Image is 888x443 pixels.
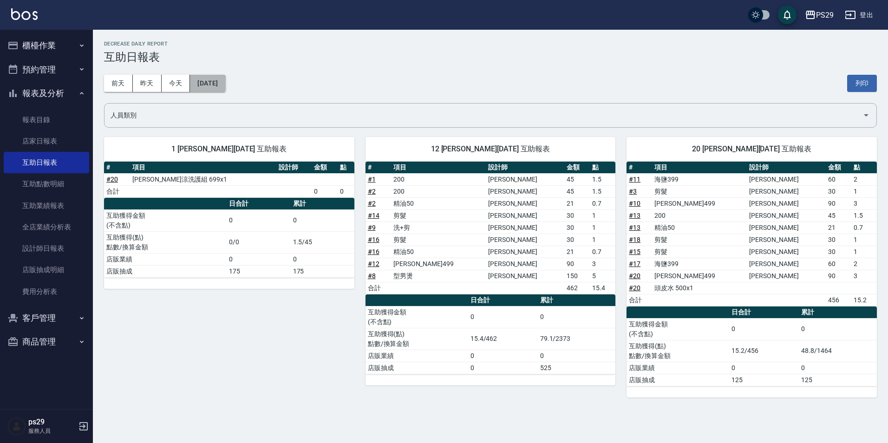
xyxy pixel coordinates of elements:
[312,185,338,197] td: 0
[590,185,615,197] td: 1.5
[799,340,877,362] td: 48.8/1464
[627,374,729,386] td: 店販抽成
[590,270,615,282] td: 5
[4,216,89,238] a: 全店業績分析表
[629,200,640,207] a: #10
[841,7,877,24] button: 登出
[104,253,227,265] td: 店販業績
[104,198,354,278] table: a dense table
[366,350,468,362] td: 店販業績
[227,209,290,231] td: 0
[538,306,616,328] td: 0
[468,306,538,328] td: 0
[652,185,747,197] td: 剪髮
[629,212,640,219] a: #13
[851,221,877,234] td: 0.7
[564,209,590,221] td: 30
[486,234,564,246] td: [PERSON_NAME]
[627,340,729,362] td: 互助獲得(點) 點數/換算金額
[826,197,851,209] td: 90
[564,197,590,209] td: 21
[11,8,38,20] img: Logo
[826,185,851,197] td: 30
[7,417,26,436] img: Person
[564,162,590,174] th: 金額
[564,258,590,270] td: 90
[729,340,799,362] td: 15.2/456
[366,306,468,328] td: 互助獲得金額 (不含點)
[4,330,89,354] button: 商品管理
[652,282,747,294] td: 頭皮水 500x1
[652,221,747,234] td: 精油50
[747,270,825,282] td: [PERSON_NAME]
[108,107,859,124] input: 人員名稱
[627,306,877,386] table: a dense table
[391,209,486,221] td: 剪髮
[729,306,799,319] th: 日合計
[816,9,834,21] div: PS29
[468,350,538,362] td: 0
[368,224,376,231] a: #9
[391,221,486,234] td: 洗+剪
[468,362,538,374] td: 0
[366,282,391,294] td: 合計
[104,75,133,92] button: 前天
[368,236,379,243] a: #16
[851,270,877,282] td: 3
[486,173,564,185] td: [PERSON_NAME]
[826,270,851,282] td: 90
[747,246,825,258] td: [PERSON_NAME]
[468,328,538,350] td: 15.4/462
[538,294,616,306] th: 累計
[747,258,825,270] td: [PERSON_NAME]
[627,294,652,306] td: 合計
[366,162,616,294] table: a dense table
[368,248,379,255] a: #16
[778,6,797,24] button: save
[629,284,640,292] a: #20
[4,130,89,152] a: 店家日報表
[652,162,747,174] th: 項目
[4,259,89,280] a: 店販抽成明細
[859,108,874,123] button: Open
[627,362,729,374] td: 店販業績
[652,270,747,282] td: [PERSON_NAME]499
[104,265,227,277] td: 店販抽成
[4,281,89,302] a: 費用分析表
[564,270,590,282] td: 150
[391,246,486,258] td: 精油50
[28,427,76,435] p: 服務人員
[564,246,590,258] td: 21
[366,162,391,174] th: #
[799,306,877,319] th: 累計
[368,272,376,280] a: #8
[729,362,799,374] td: 0
[851,246,877,258] td: 1
[747,162,825,174] th: 設計師
[826,258,851,270] td: 60
[291,198,354,210] th: 累計
[629,176,640,183] a: #11
[4,173,89,195] a: 互助點數明細
[391,258,486,270] td: [PERSON_NAME]499
[104,51,877,64] h3: 互助日報表
[590,282,615,294] td: 15.4
[4,58,89,82] button: 預約管理
[486,246,564,258] td: [PERSON_NAME]
[747,234,825,246] td: [PERSON_NAME]
[130,162,276,174] th: 項目
[564,221,590,234] td: 30
[468,294,538,306] th: 日合計
[4,238,89,259] a: 設計師日報表
[564,173,590,185] td: 45
[629,188,637,195] a: #3
[291,253,354,265] td: 0
[590,246,615,258] td: 0.7
[590,162,615,174] th: 點
[629,260,640,267] a: #17
[28,417,76,427] h5: ps29
[564,234,590,246] td: 30
[826,221,851,234] td: 21
[564,185,590,197] td: 45
[338,162,354,174] th: 點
